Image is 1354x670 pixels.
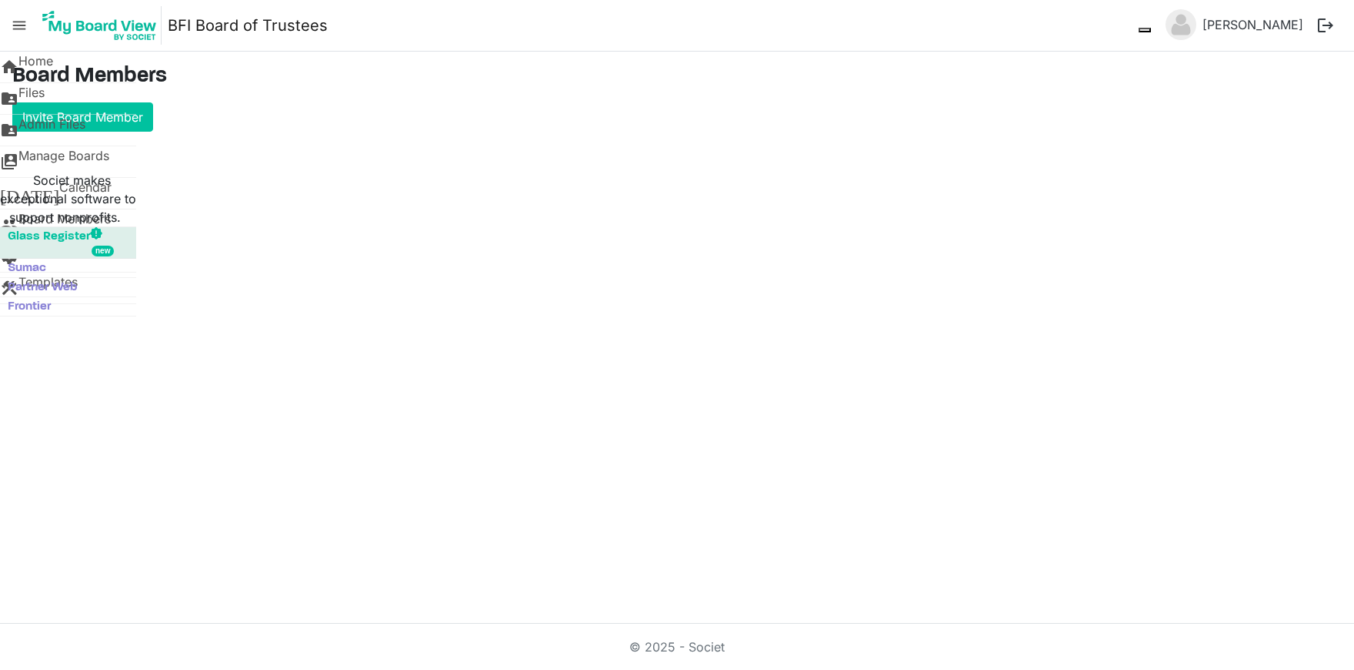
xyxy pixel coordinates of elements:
[38,6,162,45] img: My Board View Logo
[168,10,328,41] a: BFI Board of Trustees
[18,115,85,146] span: Admin Files
[1309,9,1342,42] button: logout
[1166,9,1196,40] img: no-profile-picture.svg
[1196,9,1309,40] a: [PERSON_NAME]
[629,639,725,655] a: © 2025 - Societ
[18,52,53,82] span: Home
[38,6,168,45] a: My Board View Logo
[92,246,114,256] div: new
[18,83,45,114] span: Files
[18,146,109,177] span: Manage Boards
[5,11,34,40] span: menu
[12,64,1342,90] h3: Board Members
